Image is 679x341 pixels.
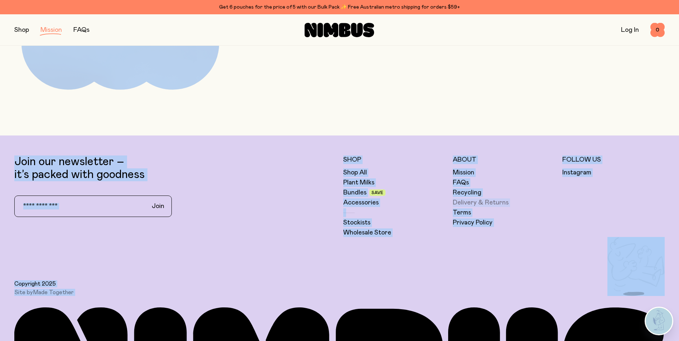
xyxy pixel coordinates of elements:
button: 0 [650,23,665,37]
img: agent [646,308,672,334]
a: Terms [453,208,471,217]
a: Bundles [343,188,367,197]
a: Shop All [343,168,367,177]
span: Copyright 2025 [14,280,56,287]
span: Site by [14,289,74,296]
button: Join [146,199,170,214]
div: Get 6 pouches for the price of 5 with our Bulk Pack ✨ Free Australian metro shipping for orders $59+ [14,3,665,11]
a: Log In [621,27,639,33]
a: Mission [453,168,474,177]
a: Recycling [453,188,481,197]
a: Mission [40,27,62,33]
a: FAQs [73,27,89,33]
span: Join [152,202,164,211]
a: Plant Milks [343,178,374,187]
a: Made Together [33,290,74,295]
a: Accessories [343,198,379,207]
a: Delivery & Returns [453,198,509,207]
p: Join our newsletter – it’s packed with goodness [14,155,336,181]
a: Wholesale Store [343,228,391,237]
a: FAQs [453,178,469,187]
span: Save [372,191,383,195]
a: Privacy Policy [453,218,493,227]
h5: Shop [343,155,446,164]
a: Stockists [343,218,370,227]
a: Instagram [562,168,591,177]
h5: About [453,155,555,164]
h5: Follow Us [562,155,665,164]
